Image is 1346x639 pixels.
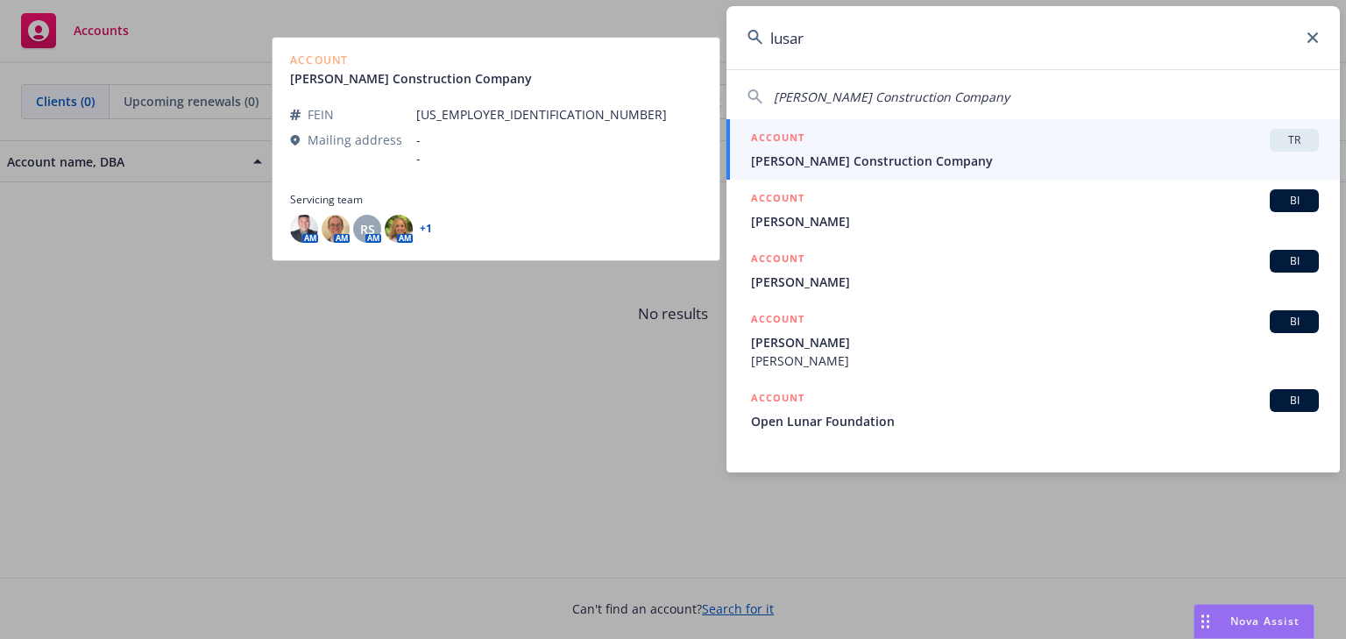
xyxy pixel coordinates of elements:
h5: ACCOUNT [751,189,804,210]
span: [PERSON_NAME] [751,273,1319,291]
button: Nova Assist [1194,604,1314,639]
a: ACCOUNTBI[PERSON_NAME][PERSON_NAME] [726,301,1340,380]
span: BI [1277,314,1312,330]
span: Nova Assist [1230,614,1300,628]
a: ACCOUNTBIOpen Lunar Foundation [726,380,1340,440]
span: [PERSON_NAME] Construction Company [774,89,1009,105]
h5: ACCOUNT [751,129,804,150]
a: ACCOUNTBI[PERSON_NAME] [726,180,1340,240]
h5: ACCOUNT [751,389,804,410]
span: TR [1277,132,1312,148]
a: ACCOUNTBI[PERSON_NAME] [726,240,1340,301]
span: BI [1277,193,1312,209]
span: BI [1277,393,1312,408]
input: Search... [726,6,1340,69]
span: [PERSON_NAME] [751,333,1319,351]
span: [PERSON_NAME] [751,351,1319,370]
h5: ACCOUNT [751,250,804,271]
a: ACCOUNTTR[PERSON_NAME] Construction Company [726,119,1340,180]
span: BI [1277,253,1312,269]
span: [PERSON_NAME] Construction Company [751,152,1319,170]
span: Open Lunar Foundation [751,412,1319,430]
h5: ACCOUNT [751,310,804,331]
span: [PERSON_NAME] [751,212,1319,231]
div: Drag to move [1194,605,1216,638]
